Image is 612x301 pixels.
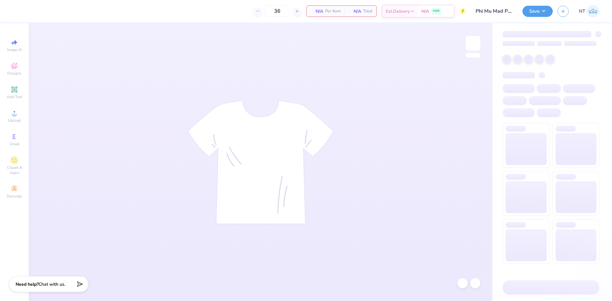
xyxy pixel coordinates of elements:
img: tee-skeleton.svg [188,100,334,224]
span: NT [579,8,585,15]
span: Per Item [325,8,341,15]
span: Clipart & logos [3,165,25,175]
span: Decorate [7,194,22,199]
span: Designs [7,71,21,76]
input: Untitled Design [471,5,518,18]
input: – – [265,5,290,17]
img: Nestor Talens [587,5,599,18]
span: N/A [421,8,429,15]
span: N/A [348,8,361,15]
a: NT [579,5,599,18]
span: Est. Delivery [386,8,410,15]
span: Upload [8,118,21,123]
span: Total [363,8,373,15]
button: Save [522,6,553,17]
span: Image AI [7,47,22,52]
span: Add Text [7,94,22,99]
span: Greek [10,141,19,147]
span: N/A [310,8,323,15]
span: FREE [433,9,440,13]
strong: Need help? [16,281,39,287]
span: Chat with us. [39,281,65,287]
